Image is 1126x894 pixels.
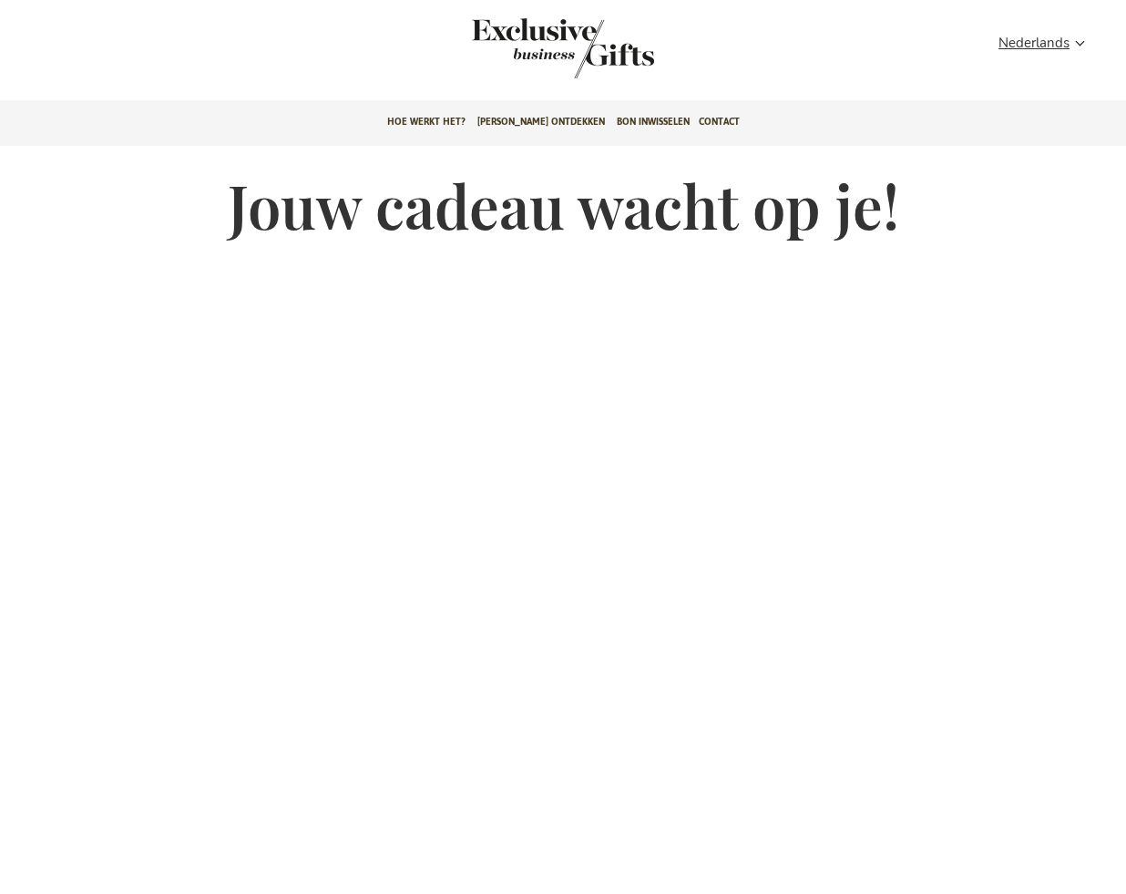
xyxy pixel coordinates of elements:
span: [PERSON_NAME] ontdekken [477,100,605,143]
span: Nederlands [998,33,1070,54]
span: Contact [699,100,740,143]
a: Bon inwisselen [617,100,690,146]
h1: Jouw cadeau wacht op je! [18,173,1108,239]
a: store logo [472,18,563,78]
span: Hoe werkt het? [387,100,466,143]
span: Bon inwisselen [617,100,690,143]
img: Exclusive Business gifts logo [472,18,654,78]
a: Contact [699,100,740,146]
